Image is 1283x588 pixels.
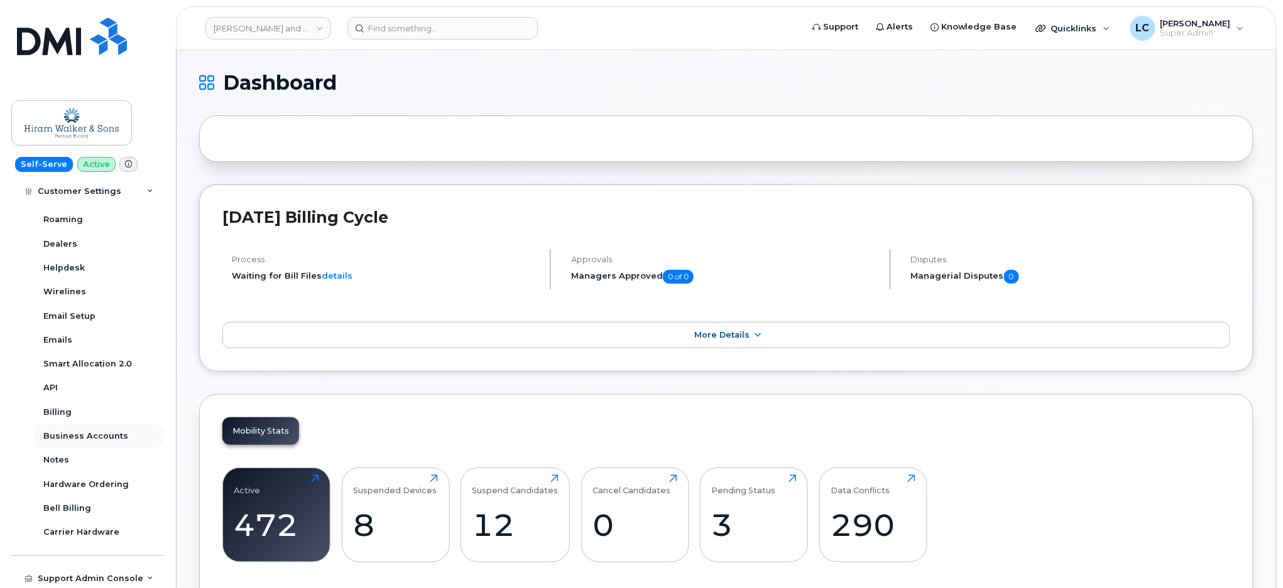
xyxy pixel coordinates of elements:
[911,270,1230,284] h5: Managerial Disputes
[472,474,559,555] a: Suspend Candidates12
[234,474,319,555] a: Active472
[831,474,890,495] div: Data Conflicts
[694,330,750,339] span: More Details
[222,208,1230,227] h2: [DATE] Billing Cycle
[353,506,438,543] div: 8
[592,474,670,495] div: Cancel Candidates
[712,474,797,555] a: Pending Status3
[663,270,694,284] span: 0 of 0
[353,474,438,555] a: Suspended Devices8
[223,73,337,92] span: Dashboard
[232,255,539,264] h4: Process
[911,255,1230,264] h4: Disputes
[353,474,437,495] div: Suspended Devices
[472,474,559,495] div: Suspend Candidates
[831,506,915,543] div: 290
[571,270,878,284] h5: Managers Approved
[592,506,677,543] div: 0
[712,474,776,495] div: Pending Status
[232,270,539,282] li: Waiting for Bill Files
[831,474,915,555] a: Data Conflicts290
[712,506,797,543] div: 3
[1004,270,1019,284] span: 0
[322,270,352,281] a: details
[234,474,261,495] div: Active
[472,506,559,543] div: 12
[571,255,878,264] h4: Approvals
[234,506,319,543] div: 472
[592,474,677,555] a: Cancel Candidates0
